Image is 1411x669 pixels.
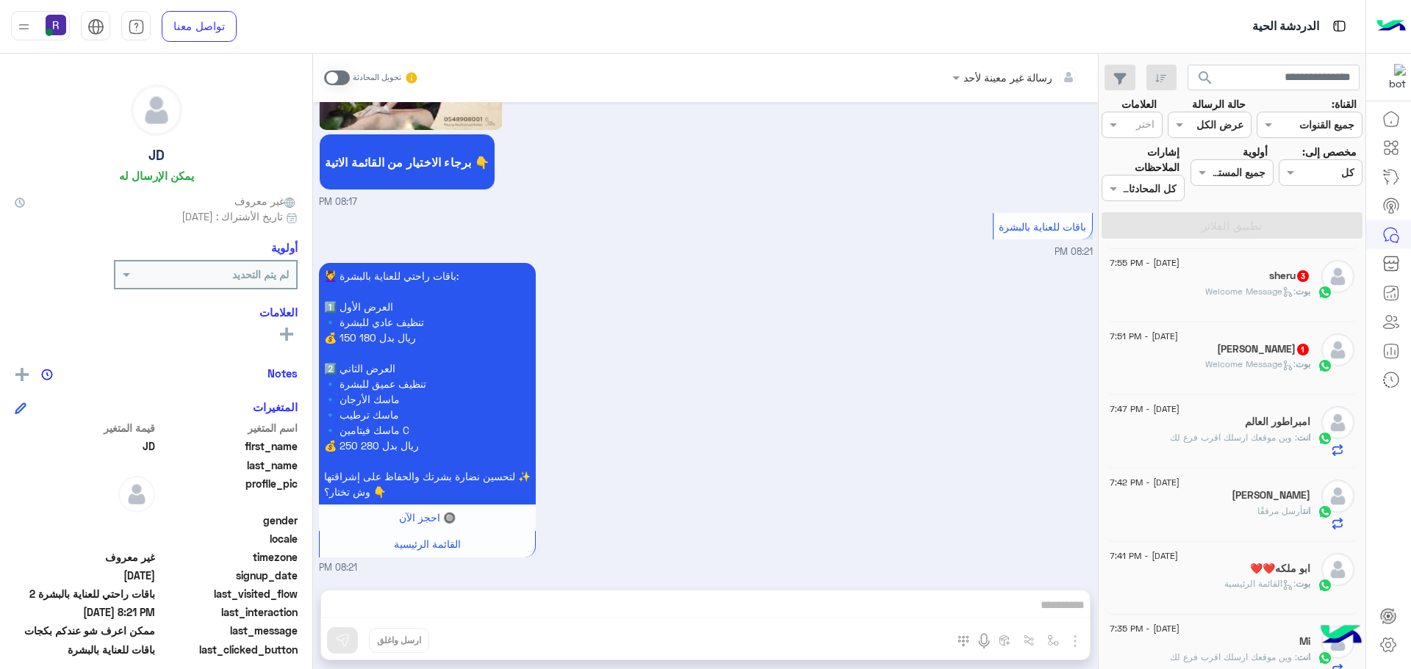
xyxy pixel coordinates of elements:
[15,549,155,565] span: غير معروف
[15,438,155,454] span: JD
[182,209,283,224] span: تاريخ الأشتراك : [DATE]
[999,220,1086,233] span: باقات للعناية بالبشرة
[1110,402,1180,416] span: [DATE] - 7:47 PM
[1250,563,1310,575] h5: ابو ملكه❤️❤️
[158,513,298,528] span: gender
[1297,432,1310,443] span: انت
[15,604,155,620] span: 2025-09-06T17:21:11.104Z
[158,568,298,583] span: signup_date
[158,458,298,473] span: last_name
[1110,622,1180,635] span: [DATE] - 7:35 PM
[1188,65,1224,96] button: search
[1318,651,1332,665] img: WhatsApp
[1110,330,1178,343] span: [DATE] - 7:51 PM
[1110,549,1178,563] span: [DATE] - 7:41 PM
[319,263,536,505] p: 6/9/2025, 8:21 PM
[158,642,298,657] span: last_clicked_button
[1110,256,1180,270] span: [DATE] - 7:55 PM
[1318,285,1332,300] img: WhatsApp
[1121,96,1157,112] label: العلامات
[15,368,29,381] img: add
[1299,635,1310,648] h5: Mi
[158,604,298,620] span: last_interaction
[1379,64,1406,90] img: 322853014244696
[1297,270,1309,282] span: 3
[1055,246,1093,257] span: 08:21 PM
[162,11,237,42] a: تواصل معنا
[118,476,155,513] img: defaultAdmin.png
[46,15,66,35] img: userImage
[1297,344,1309,355] span: 1
[1296,578,1310,589] span: بوت
[15,420,155,435] span: قيمة المتغير
[1192,96,1246,112] label: حالة الرسالة
[1257,505,1303,516] span: أرسل مرفقًا
[1330,17,1349,35] img: tab
[1243,144,1268,159] label: أولوية
[158,586,298,601] span: last_visited_flow
[1136,116,1157,135] div: اختر
[1205,358,1296,369] span: : Welcome Message
[1332,96,1357,112] label: القناة:
[15,642,155,657] span: باقات للعناية بالبشرة
[1315,610,1367,662] img: hulul-logo.png
[158,438,298,454] span: first_name
[41,369,53,380] img: notes
[1318,505,1332,519] img: WhatsApp
[268,366,298,380] h6: Notes
[394,538,461,550] span: القائمة الرئيسية
[1297,651,1310,662] span: انت
[148,147,165,164] h5: JD
[1321,260,1354,293] img: defaultAdmin.png
[1110,476,1180,489] span: [DATE] - 7:42 PM
[1296,286,1310,297] span: بوت
[15,531,155,546] span: null
[15,623,155,638] span: ممكن اعرف شو عندكم بكجات
[1170,651,1297,662] span: وين موقعك ارسلك اقرب فرع لك
[15,586,155,601] span: باقات راحتي للعناية بالبشرة 2
[1321,333,1354,366] img: defaultAdmin.png
[1232,489,1310,502] h5: ubaid khan
[1321,406,1354,439] img: defaultAdmin.png
[353,72,401,84] small: تحويل المحادثة
[158,420,298,435] span: اسم المتغير
[1205,286,1296,297] span: : Welcome Message
[87,18,104,35] img: tab
[128,18,145,35] img: tab
[1302,144,1357,159] label: مخصص إلى:
[15,18,33,36] img: profile
[158,623,298,638] span: last_message
[1269,270,1310,282] h5: sheru
[15,513,155,528] span: null
[1217,343,1310,355] h5: Younis Ahmed
[1376,11,1406,42] img: Logo
[15,305,298,319] h6: العلامات
[234,193,298,209] span: غير معروف
[271,241,298,254] h6: أولوية
[369,628,429,653] button: ارسل واغلق
[1252,17,1319,37] p: الدردشة الحية
[158,531,298,546] span: locale
[1196,69,1214,87] span: search
[158,476,298,510] span: profile_pic
[1245,416,1310,428] h5: امبراطور العالم
[399,511,456,524] span: 🔘 احجز الآن
[1318,578,1332,593] img: WhatsApp
[1318,431,1332,446] img: WhatsApp
[15,568,155,583] span: 2025-09-06T17:16:12.148Z
[325,155,489,169] span: برجاء الاختيار من القائمة الاتية 👇
[121,11,151,42] a: tab
[1321,553,1354,586] img: defaultAdmin.png
[1321,480,1354,513] img: defaultAdmin.png
[1318,358,1332,373] img: WhatsApp
[319,195,357,209] span: 08:17 PM
[1224,578,1296,589] span: : القائمة الرئيسية
[119,169,194,182] h6: يمكن الإرسال له
[158,549,298,565] span: timezone
[1102,212,1362,239] button: تطبيق الفلاتر
[319,561,357,575] span: 08:21 PM
[253,400,298,413] h6: المتغيرات
[132,85,182,135] img: defaultAdmin.png
[1296,358,1310,369] span: بوت
[1170,432,1297,443] span: وين موقعك ارسلك اقرب فرع لك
